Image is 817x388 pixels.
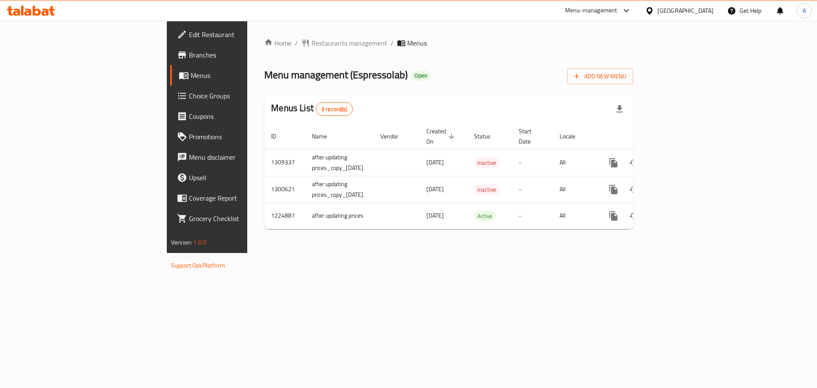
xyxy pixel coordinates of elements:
[474,211,496,221] span: Active
[411,72,431,79] span: Open
[474,158,500,168] div: Inactive
[603,179,624,200] button: more
[316,105,352,113] span: 3 record(s)
[301,38,387,48] a: Restaurants management
[553,176,597,203] td: All
[170,188,303,208] a: Coverage Report
[426,126,457,147] span: Created On
[170,208,303,229] a: Grocery Checklist
[312,131,338,141] span: Name
[512,176,553,203] td: -
[189,29,297,40] span: Edit Restaurant
[512,149,553,176] td: -
[426,184,444,195] span: [DATE]
[305,149,374,176] td: after updating prices_copy_[DATE]
[189,50,297,60] span: Branches
[189,91,297,101] span: Choice Groups
[311,38,387,48] span: Restaurants management
[624,152,644,173] button: Change Status
[609,99,630,119] div: Export file
[170,167,303,188] a: Upsell
[624,206,644,226] button: Change Status
[189,172,297,183] span: Upsell
[565,6,617,16] div: Menu-management
[171,251,210,262] span: Get support on:
[170,106,303,126] a: Coupons
[189,111,297,121] span: Coupons
[597,124,692,149] th: Actions
[407,38,427,48] span: Menus
[474,158,500,168] span: Inactive
[316,102,353,116] div: Total records count
[574,71,626,82] span: Add New Menu
[426,157,444,168] span: [DATE]
[305,176,374,203] td: after updating prices_copy_[DATE]
[271,102,352,116] h2: Menus List
[474,131,502,141] span: Status
[411,71,431,81] div: Open
[519,126,543,147] span: Start Date
[426,210,444,221] span: [DATE]
[170,65,303,86] a: Menus
[305,203,374,229] td: after updating prices
[474,184,500,195] div: Inactive
[391,38,394,48] li: /
[603,152,624,173] button: more
[189,132,297,142] span: Promotions
[264,124,692,229] table: enhanced table
[171,260,225,271] a: Support.OpsPlatform
[170,126,303,147] a: Promotions
[624,179,644,200] button: Change Status
[657,6,714,15] div: [GEOGRAPHIC_DATA]
[560,131,586,141] span: Locale
[189,193,297,203] span: Coverage Report
[567,69,633,84] button: Add New Menu
[380,131,409,141] span: Vendor
[264,38,633,48] nav: breadcrumb
[264,65,408,84] span: Menu management ( Espressolab )
[189,213,297,224] span: Grocery Checklist
[170,86,303,106] a: Choice Groups
[171,237,192,248] span: Version:
[193,237,206,248] span: 1.0.0
[803,6,806,15] span: A
[474,185,500,195] span: Inactive
[170,147,303,167] a: Menu disclaimer
[271,131,287,141] span: ID
[553,149,597,176] td: All
[170,24,303,45] a: Edit Restaurant
[512,203,553,229] td: -
[553,203,597,229] td: All
[189,152,297,162] span: Menu disclaimer
[603,206,624,226] button: more
[191,70,297,80] span: Menus
[170,45,303,65] a: Branches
